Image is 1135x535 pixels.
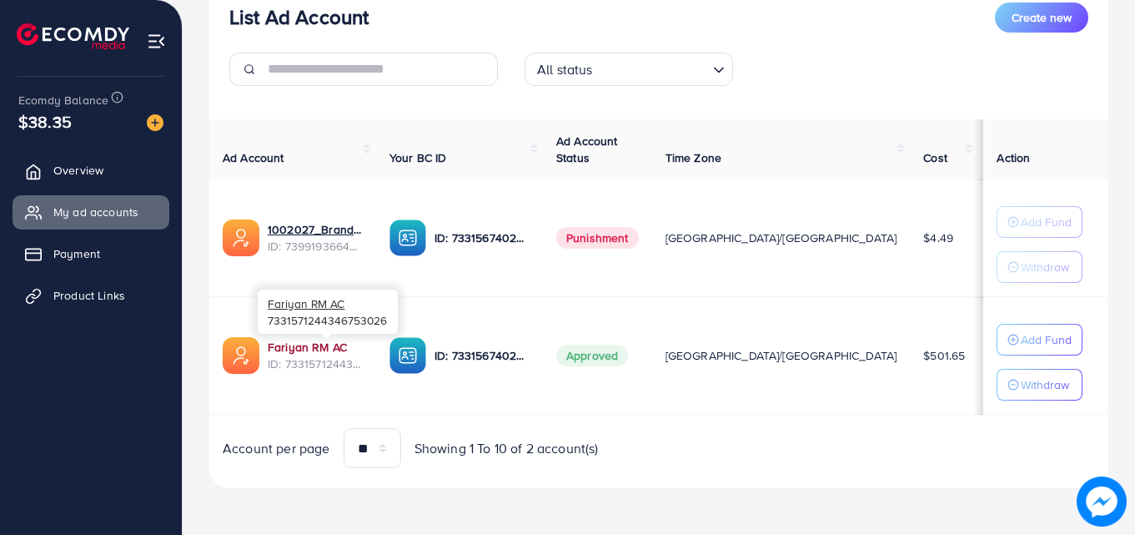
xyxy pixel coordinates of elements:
[1077,477,1127,527] img: image
[665,149,721,166] span: Time Zone
[1021,212,1072,232] p: Add Fund
[53,245,100,262] span: Payment
[13,279,169,312] a: Product Links
[223,149,284,166] span: Ad Account
[665,347,897,364] span: [GEOGRAPHIC_DATA]/[GEOGRAPHIC_DATA]
[18,92,108,109] span: Ecomdy Balance
[1021,257,1069,277] p: Withdraw
[997,369,1082,401] button: Withdraw
[997,206,1082,238] button: Add Fund
[665,230,897,246] span: [GEOGRAPHIC_DATA]/[GEOGRAPHIC_DATA]
[525,53,733,86] div: Search for option
[997,324,1082,356] button: Add Fund
[147,32,166,51] img: menu
[923,149,947,166] span: Cost
[17,23,129,49] img: logo
[13,237,169,270] a: Payment
[598,54,706,82] input: Search for option
[258,290,398,334] div: 7331571244346753026
[268,221,363,238] a: 1002027_Brandstoregrw2_1722759031135
[53,204,138,220] span: My ad accounts
[53,287,125,304] span: Product Links
[268,356,363,372] span: ID: 7331571244346753026
[1021,375,1069,395] p: Withdraw
[414,439,599,458] span: Showing 1 To 10 of 2 account(s)
[223,220,259,256] img: ic-ads-acc.e4c84228.svg
[13,195,169,229] a: My ad accounts
[556,345,628,366] span: Approved
[268,238,363,255] span: ID: 7399193664313901072
[997,149,1030,166] span: Action
[923,230,953,246] span: $4.49
[18,109,72,134] span: $38.35
[53,162,103,179] span: Overview
[229,5,369,29] h3: List Ad Account
[147,114,163,131] img: image
[1021,330,1072,350] p: Add Fund
[268,295,344,311] span: Fariyan RM AC
[1012,9,1072,26] span: Create new
[389,220,426,256] img: ic-ba-acc.ded83a64.svg
[223,439,330,458] span: Account per page
[997,251,1082,283] button: Withdraw
[223,337,259,374] img: ic-ads-acc.e4c84228.svg
[13,154,169,187] a: Overview
[268,339,347,356] a: Fariyan RM AC
[389,149,447,166] span: Your BC ID
[268,221,363,255] div: <span class='underline'>1002027_Brandstoregrw2_1722759031135</span></br>7399193664313901072
[556,133,618,166] span: Ad Account Status
[534,58,596,82] span: All status
[434,346,530,366] p: ID: 7331567402586669057
[995,3,1088,33] button: Create new
[556,227,639,249] span: Punishment
[923,347,965,364] span: $501.65
[389,337,426,374] img: ic-ba-acc.ded83a64.svg
[434,228,530,248] p: ID: 7331567402586669057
